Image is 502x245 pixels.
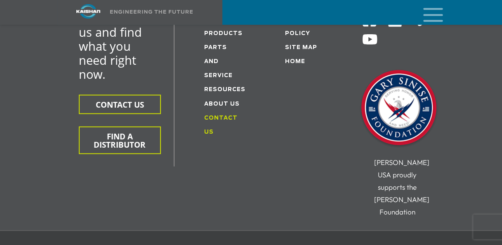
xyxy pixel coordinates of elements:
span: Connect with us and find what you need right now. [79,10,152,82]
button: CONTACT US [79,94,161,114]
a: mobile menu [420,5,434,19]
img: Youtube [362,31,378,47]
a: About Us [204,101,240,106]
a: Home [285,59,305,64]
img: kaishan logo [57,4,119,19]
a: Contact Us [204,115,238,134]
button: FIND A DISTRIBUTOR [79,126,161,154]
img: Gary Sinise Foundation [358,67,440,150]
span: [PERSON_NAME] USA proudly supports the [PERSON_NAME] Foundation [374,158,429,216]
a: Parts and service [204,45,233,78]
img: Engineering the future [110,10,193,14]
a: Products [204,31,243,36]
a: Site Map [285,45,317,50]
a: Resources [204,87,245,92]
